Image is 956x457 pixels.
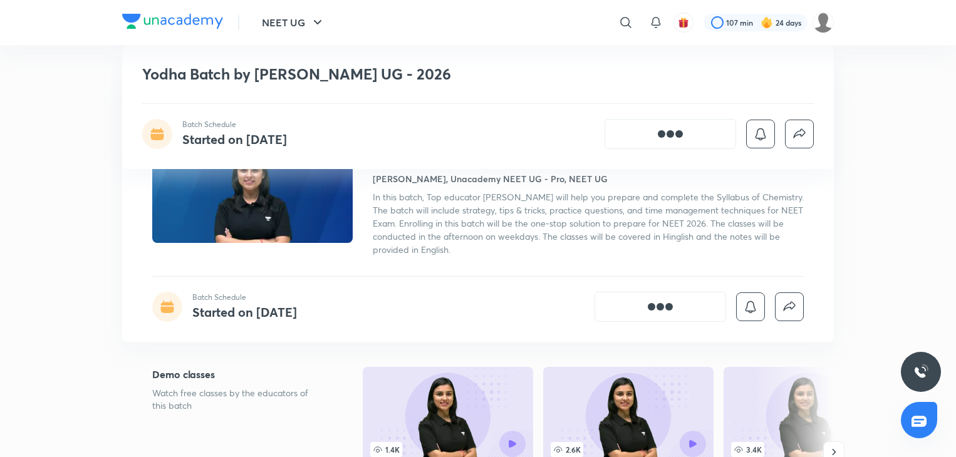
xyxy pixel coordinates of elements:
[254,10,333,35] button: NEET UG
[150,129,355,244] img: Thumbnail
[731,442,764,457] span: 3.4K
[813,12,834,33] img: Tanya Kumari
[551,442,583,457] span: 2.6K
[142,65,633,83] h1: Yodha Batch by [PERSON_NAME] UG - 2026
[192,292,297,303] p: Batch Schedule
[152,367,323,382] h5: Demo classes
[182,131,287,148] h4: Started on [DATE]
[678,17,689,28] img: avatar
[605,119,736,149] button: [object Object]
[373,191,804,255] span: In this batch, Top educator [PERSON_NAME] will help you prepare and complete the Syllabus of Chem...
[122,14,223,32] a: Company Logo
[761,16,773,29] img: streak
[595,292,726,322] button: [object Object]
[370,442,402,457] span: 1.4K
[122,14,223,29] img: Company Logo
[373,172,608,185] h4: [PERSON_NAME], Unacademy NEET UG - Pro, NEET UG
[152,387,323,412] p: Watch free classes by the educators of this batch
[673,13,694,33] button: avatar
[182,119,287,130] p: Batch Schedule
[192,304,297,321] h4: Started on [DATE]
[913,364,928,379] img: ttu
